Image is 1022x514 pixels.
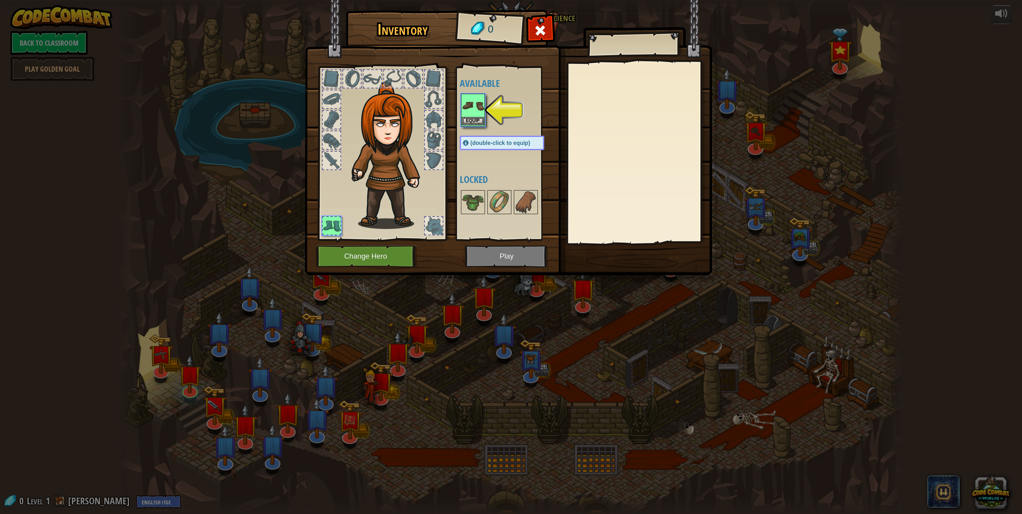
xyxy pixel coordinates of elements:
img: hair_f2.png [348,82,434,229]
img: portrait.png [515,191,537,213]
span: 0 [487,22,494,37]
span: (double-click to equip) [471,140,530,146]
img: portrait.png [462,191,484,213]
h4: Available [460,78,560,88]
button: Equip [462,117,484,125]
img: portrait.png [488,191,511,213]
img: portrait.png [462,94,484,117]
h4: Locked [460,174,560,185]
h1: Inventory [352,21,454,38]
button: Change Hero [316,245,418,267]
